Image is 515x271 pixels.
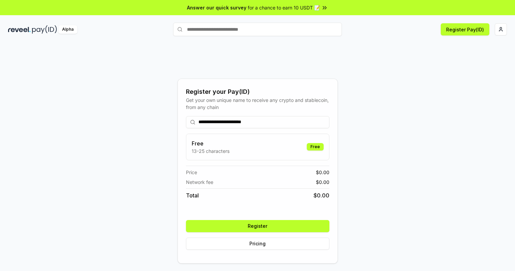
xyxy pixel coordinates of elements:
[314,191,329,199] span: $ 0.00
[186,238,329,250] button: Pricing
[316,169,329,176] span: $ 0.00
[307,143,324,151] div: Free
[186,220,329,232] button: Register
[186,97,329,111] div: Get your own unique name to receive any crypto and stablecoin, from any chain
[192,139,229,147] h3: Free
[186,169,197,176] span: Price
[58,25,77,34] div: Alpha
[192,147,229,155] p: 13-25 characters
[8,25,31,34] img: reveel_dark
[32,25,57,34] img: pay_id
[441,23,489,35] button: Register Pay(ID)
[186,179,213,186] span: Network fee
[248,4,320,11] span: for a chance to earn 10 USDT 📝
[187,4,246,11] span: Answer our quick survey
[186,191,199,199] span: Total
[186,87,329,97] div: Register your Pay(ID)
[316,179,329,186] span: $ 0.00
